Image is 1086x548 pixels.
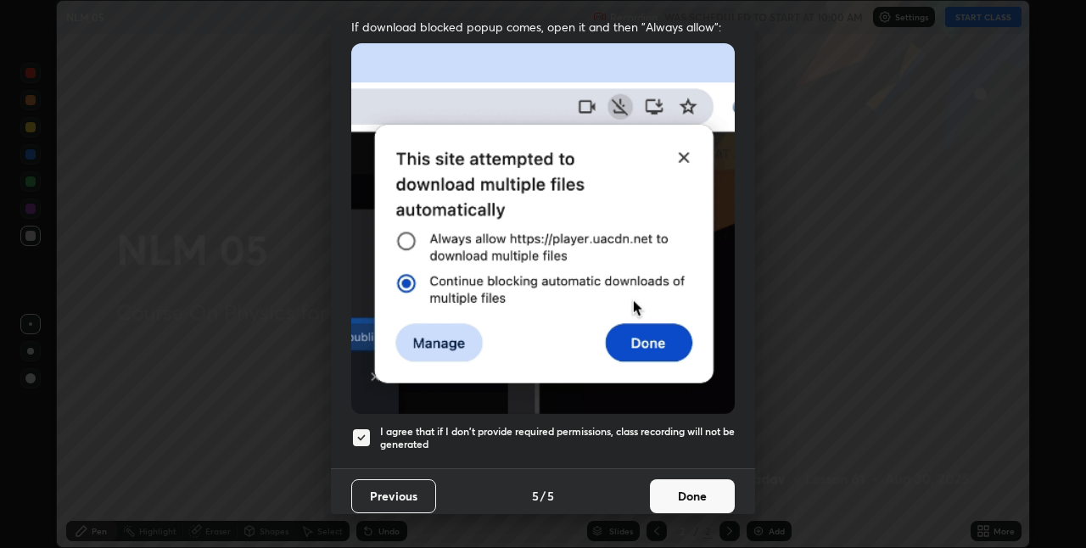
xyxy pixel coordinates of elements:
button: Previous [351,479,436,513]
h4: 5 [547,487,554,505]
h4: 5 [532,487,539,505]
button: Done [650,479,735,513]
h4: / [540,487,546,505]
img: downloads-permission-blocked.gif [351,43,735,414]
span: If download blocked popup comes, open it and then "Always allow": [351,19,735,35]
h5: I agree that if I don't provide required permissions, class recording will not be generated [380,425,735,451]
